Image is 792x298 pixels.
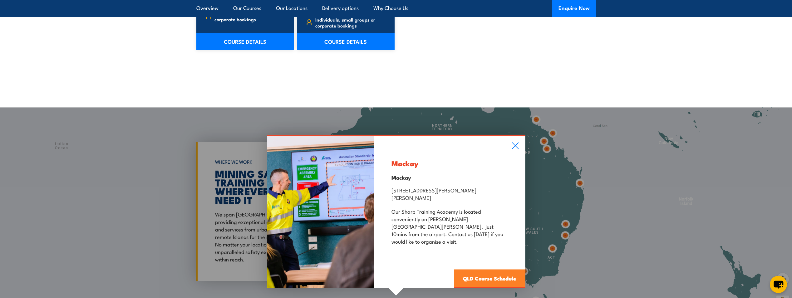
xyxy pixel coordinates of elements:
h4: Mackay [391,174,508,181]
img: Health & Safety Representative COURSES [267,136,374,288]
span: Individuals, small groups or corporate bookings [214,10,283,22]
span: Individuals, small groups or corporate bookings [315,17,384,28]
p: Our Sharp Training Academy is located conveniently on [PERSON_NAME][GEOGRAPHIC_DATA][PERSON_NAME]... [391,207,508,245]
a: COURSE DETAILS [196,33,294,50]
a: COURSE DETAILS [297,33,395,50]
button: chat-button [770,276,787,293]
h3: Mackay [391,159,508,166]
p: [STREET_ADDRESS][PERSON_NAME][PERSON_NAME] [391,186,508,201]
a: QLD Course Schedule [454,269,525,288]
